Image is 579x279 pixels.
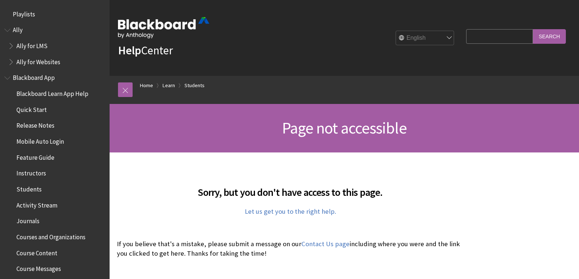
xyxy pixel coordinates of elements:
[16,199,57,209] span: Activity Stream
[118,17,209,38] img: Blackboard by Anthology
[4,8,105,20] nav: Book outline for Playlists
[16,215,39,225] span: Journals
[140,81,153,90] a: Home
[117,176,464,200] h2: Sorry, but you don't have access to this page.
[282,118,407,138] span: Page not accessible
[245,207,336,216] a: Let us get you to the right help.
[118,43,173,58] a: HelpCenter
[533,29,566,43] input: Search
[13,72,55,82] span: Blackboard App
[16,88,88,97] span: Blackboard Learn App Help
[301,240,350,248] a: Contact Us page
[163,81,175,90] a: Learn
[16,151,54,161] span: Feature Guide
[184,81,205,90] a: Students
[16,167,46,177] span: Instructors
[16,104,47,113] span: Quick Start
[13,8,35,18] span: Playlists
[396,31,454,46] select: Site Language Selector
[16,183,42,193] span: Students
[118,43,141,58] strong: Help
[4,24,105,68] nav: Book outline for Anthology Ally Help
[16,135,64,145] span: Mobile Auto Login
[16,56,60,66] span: Ally for Websites
[16,247,57,257] span: Course Content
[16,231,85,241] span: Courses and Organizations
[13,24,23,34] span: Ally
[16,263,61,273] span: Course Messages
[117,239,464,258] p: If you believe that's a mistake, please submit a message on our including where you were and the ...
[16,40,47,50] span: Ally for LMS
[16,120,54,129] span: Release Notes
